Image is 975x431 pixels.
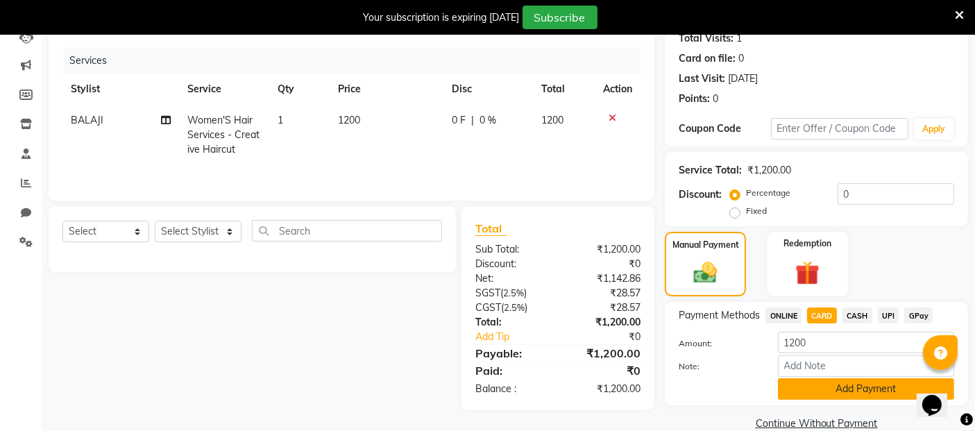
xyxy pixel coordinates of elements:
label: Manual Payment [672,239,739,251]
span: 0 % [480,113,496,128]
span: UPI [878,307,899,323]
div: Paid: [465,362,558,379]
a: Continue Without Payment [668,416,965,431]
div: Your subscription is expiring [DATE] [364,10,520,25]
span: CASH [842,307,872,323]
a: Add Tip [465,330,573,344]
th: Qty [269,74,330,105]
button: Add Payment [778,378,954,400]
span: 1 [278,114,283,126]
input: Add Note [778,355,954,377]
div: ₹0 [558,257,651,271]
div: Payable: [465,345,558,362]
div: ₹1,200.00 [558,315,651,330]
span: 1200 [338,114,360,126]
span: | [471,113,474,128]
div: Sub Total: [465,242,558,257]
iframe: chat widget [917,375,961,417]
div: ₹28.57 [558,286,651,301]
div: Total: [465,315,558,330]
div: Points: [679,92,710,106]
div: ₹28.57 [558,301,651,315]
input: Search [252,220,442,242]
div: Services [64,48,651,74]
div: Coupon Code [679,121,770,136]
div: Net: [465,271,558,286]
div: Last Visit: [679,71,725,86]
span: CGST [475,301,501,314]
label: Note: [668,360,767,373]
span: BALAJI [71,114,103,126]
span: ONLINE [765,307,802,323]
label: Redemption [783,237,831,250]
label: Percentage [746,187,790,199]
img: _cash.svg [686,260,724,287]
th: Action [595,74,641,105]
div: Discount: [465,257,558,271]
span: SGST [475,287,500,299]
div: 1 [736,31,742,46]
div: ₹1,200.00 [747,163,791,178]
span: Women'S Hair Services - Creative Haircut [187,114,260,155]
th: Price [330,74,443,105]
div: ( ) [465,301,558,315]
div: 0 [738,51,744,66]
div: ₹1,200.00 [558,242,651,257]
div: [DATE] [728,71,758,86]
span: GPay [904,307,933,323]
span: 0 F [452,113,466,128]
div: Card on file: [679,51,736,66]
div: Service Total: [679,163,742,178]
input: Amount [778,332,954,353]
span: Payment Methods [679,308,760,323]
input: Enter Offer / Coupon Code [771,118,908,140]
th: Total [533,74,595,105]
div: ₹1,200.00 [558,382,651,396]
div: ( ) [465,286,558,301]
div: ₹1,200.00 [558,345,651,362]
div: ₹0 [558,362,651,379]
span: 2.5% [503,287,524,298]
th: Stylist [62,74,179,105]
th: Service [179,74,270,105]
div: ₹0 [574,330,652,344]
span: Total [475,221,507,236]
div: ₹1,142.86 [558,271,651,286]
img: _gift.svg [788,258,827,289]
label: Fixed [746,205,767,217]
span: 2.5% [504,302,525,313]
div: 0 [713,92,718,106]
span: CARD [807,307,837,323]
label: Amount: [668,337,767,350]
div: Total Visits: [679,31,734,46]
span: 1200 [541,114,563,126]
button: Subscribe [523,6,597,29]
button: Apply [914,119,953,140]
div: Discount: [679,187,722,202]
div: Balance : [465,382,558,396]
th: Disc [443,74,532,105]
